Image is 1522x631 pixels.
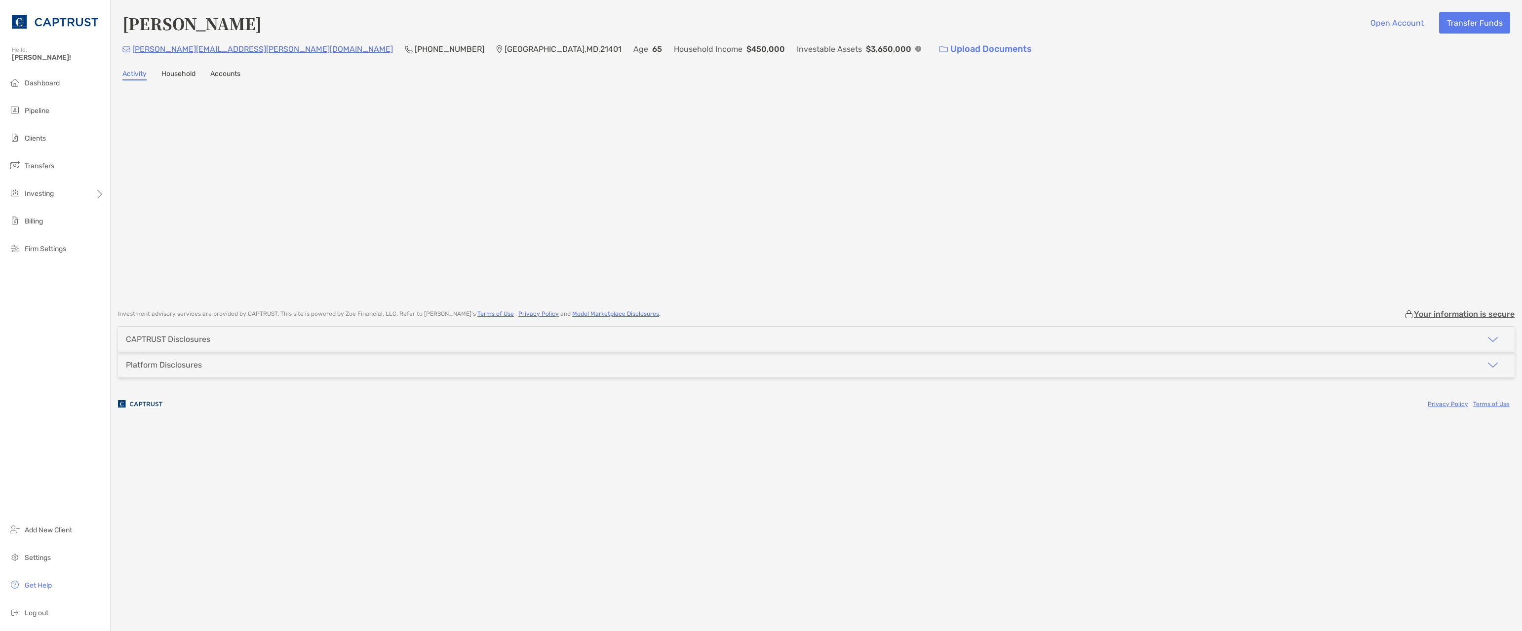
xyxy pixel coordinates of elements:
div: CAPTRUST Disclosures [126,334,210,344]
img: add_new_client icon [9,523,21,535]
span: Add New Client [25,526,72,534]
span: Get Help [25,581,52,590]
a: Household [161,70,195,80]
span: Billing [25,217,43,225]
img: firm-settings icon [9,242,21,254]
a: Privacy Policy [1428,401,1468,408]
a: Activity [122,70,147,80]
span: [PERSON_NAME]! [12,53,104,62]
p: Investable Assets [797,43,862,55]
img: billing icon [9,215,21,226]
img: investing icon [9,187,21,199]
img: CAPTRUST Logo [12,4,98,39]
img: button icon [939,46,948,53]
span: Settings [25,554,51,562]
img: Email Icon [122,46,130,52]
img: transfers icon [9,159,21,171]
span: Pipeline [25,107,49,115]
img: get-help icon [9,579,21,591]
img: icon arrow [1487,334,1499,345]
p: [GEOGRAPHIC_DATA] , MD , 21401 [505,43,622,55]
img: logout icon [9,606,21,618]
h4: [PERSON_NAME] [122,12,262,35]
img: icon arrow [1487,359,1499,371]
a: Accounts [210,70,240,80]
p: 65 [652,43,662,55]
p: [PHONE_NUMBER] [415,43,484,55]
span: Clients [25,134,46,143]
img: settings icon [9,551,21,563]
p: Age [633,43,648,55]
p: $3,650,000 [866,43,911,55]
a: Upload Documents [933,38,1038,60]
img: pipeline icon [9,104,21,116]
span: Log out [25,609,48,617]
p: Investment advisory services are provided by CAPTRUST . This site is powered by Zoe Financial, LL... [118,310,661,318]
button: Transfer Funds [1439,12,1510,34]
span: Investing [25,189,54,198]
img: company logo [118,393,162,415]
span: Dashboard [25,79,60,87]
a: Terms of Use [477,310,514,317]
p: Household Income [674,43,742,55]
img: dashboard icon [9,76,21,88]
button: Open Account [1363,12,1431,34]
span: Firm Settings [25,245,66,253]
a: Privacy Policy [518,310,559,317]
p: Your information is secure [1414,309,1515,319]
img: Phone Icon [405,45,413,53]
p: $450,000 [746,43,785,55]
a: Model Marketplace Disclosures [572,310,659,317]
a: Terms of Use [1473,401,1510,408]
div: Platform Disclosures [126,360,202,370]
p: [PERSON_NAME][EMAIL_ADDRESS][PERSON_NAME][DOMAIN_NAME] [132,43,393,55]
span: Transfers [25,162,54,170]
img: clients icon [9,132,21,144]
img: Location Icon [496,45,503,53]
img: Info Icon [915,46,921,52]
